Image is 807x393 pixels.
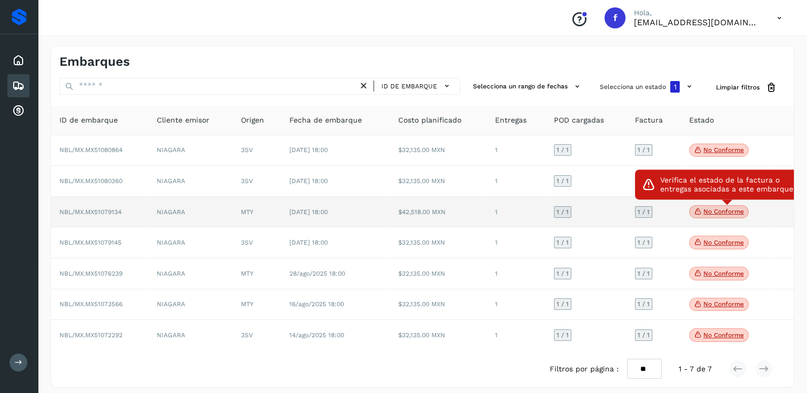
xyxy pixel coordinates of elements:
[495,115,527,126] span: Entregas
[554,115,604,126] span: POD cargadas
[59,54,130,69] h4: Embarques
[148,135,233,166] td: NIAGARA
[7,74,29,97] div: Embarques
[389,227,487,258] td: $32,135.00 MXN
[289,300,344,308] span: 16/ago/2025 18:00
[389,320,487,350] td: $32,135.00 MXN
[703,300,744,308] p: No conforme
[59,115,118,126] span: ID de embarque
[638,332,650,338] span: 1 / 1
[469,78,587,95] button: Selecciona un rango de fechas
[289,208,328,216] span: [DATE] 18:00
[148,197,233,228] td: NIAGARA
[634,17,760,27] p: facturacion@protransport.com.mx
[703,239,744,246] p: No conforme
[289,270,345,277] span: 28/ago/2025 18:00
[703,270,744,277] p: No conforme
[148,258,233,289] td: NIAGARA
[689,115,714,126] span: Estado
[59,177,123,185] span: NBL/MX.MX51080360
[389,197,487,228] td: $42,518.00 MXN
[59,270,123,277] span: NBL/MX.MX51076239
[233,320,281,350] td: 3SV
[638,147,650,153] span: 1 / 1
[233,227,281,258] td: 3SV
[241,115,264,126] span: Origen
[289,331,344,339] span: 14/ago/2025 18:00
[381,82,437,91] span: ID de embarque
[59,331,123,339] span: NBL/MX.MX51072292
[703,208,744,215] p: No conforme
[398,115,461,126] span: Costo planificado
[233,289,281,320] td: MTY
[389,166,487,197] td: $32,135.00 MXN
[378,78,456,94] button: ID de embarque
[389,135,487,166] td: $32,135.00 MXN
[487,258,546,289] td: 1
[148,320,233,350] td: NIAGARA
[674,83,677,90] span: 1
[59,146,123,154] span: NBL/MX.MX51080864
[389,289,487,320] td: $32,135.00 MXN
[703,331,744,339] p: No conforme
[487,166,546,197] td: 1
[59,300,123,308] span: NBL/MX.MX51073566
[289,177,328,185] span: [DATE] 18:00
[7,49,29,72] div: Inicio
[233,258,281,289] td: MTY
[487,289,546,320] td: 1
[289,239,328,246] span: [DATE] 18:00
[7,99,29,123] div: Cuentas por cobrar
[557,270,569,277] span: 1 / 1
[638,209,650,215] span: 1 / 1
[487,227,546,258] td: 1
[557,178,569,184] span: 1 / 1
[233,197,281,228] td: MTY
[557,332,569,338] span: 1 / 1
[233,166,281,197] td: 3SV
[557,147,569,153] span: 1 / 1
[148,227,233,258] td: NIAGARA
[550,364,619,375] span: Filtros por página :
[59,239,122,246] span: NBL/MX.MX51079145
[487,197,546,228] td: 1
[716,83,760,92] span: Limpiar filtros
[389,258,487,289] td: $32,135.00 MXN
[557,209,569,215] span: 1 / 1
[233,135,281,166] td: 3SV
[708,78,785,97] button: Limpiar filtros
[148,166,233,197] td: NIAGARA
[557,301,569,307] span: 1 / 1
[487,135,546,166] td: 1
[638,301,650,307] span: 1 / 1
[487,320,546,350] td: 1
[289,146,328,154] span: [DATE] 18:00
[157,115,209,126] span: Cliente emisor
[638,270,650,277] span: 1 / 1
[596,78,699,96] button: Selecciona un estado1
[635,115,663,126] span: Factura
[679,364,712,375] span: 1 - 7 de 7
[148,289,233,320] td: NIAGARA
[703,146,744,154] p: No conforme
[289,115,362,126] span: Fecha de embarque
[638,239,650,246] span: 1 / 1
[634,8,760,17] p: Hola,
[557,239,569,246] span: 1 / 1
[59,208,122,216] span: NBL/MX.MX51079134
